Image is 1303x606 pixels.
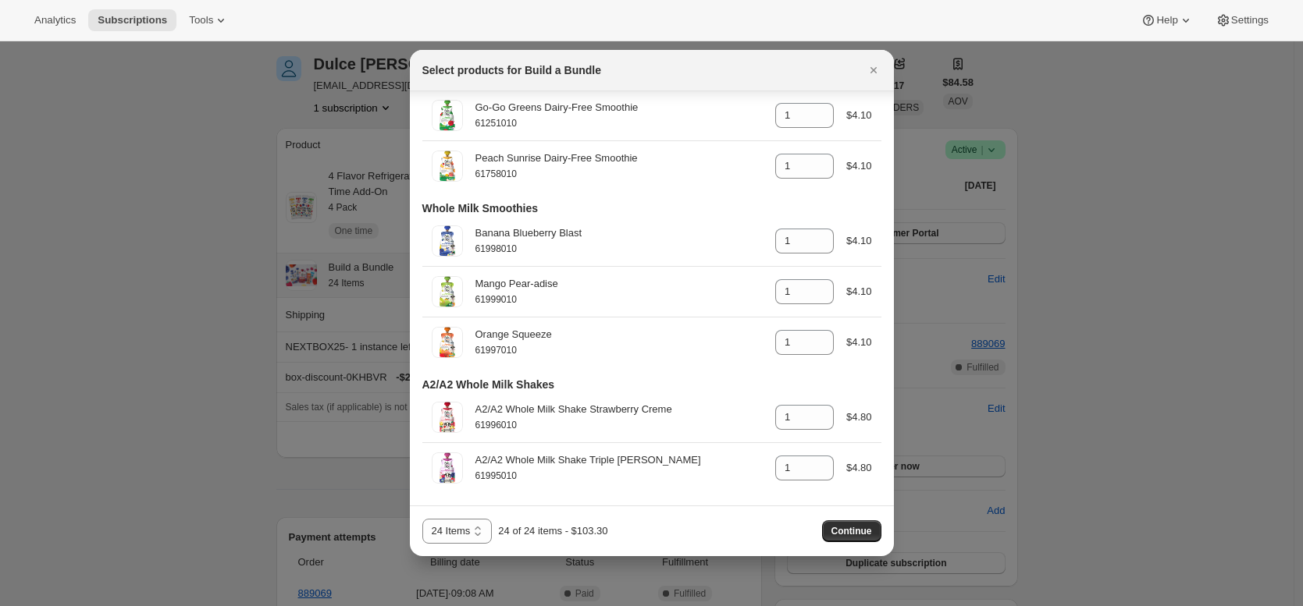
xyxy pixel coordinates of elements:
[822,520,881,542] button: Continue
[1131,9,1202,31] button: Help
[475,276,763,292] div: Mango Pear-adise
[846,460,872,476] div: $4.80
[432,225,463,257] img: 61998010
[475,243,517,254] small: 61998010
[475,420,517,431] small: 61996010
[432,452,463,484] img: 61995010
[25,9,85,31] button: Analytics
[846,409,872,425] div: $4.80
[475,100,763,115] div: Go-Go Greens Dairy-Free Smoothie
[475,151,763,166] div: Peach Sunrise Dairy-Free Smoothie
[1206,9,1278,31] button: Settings
[475,294,517,305] small: 61999010
[34,14,76,27] span: Analytics
[432,276,463,307] img: 61999010
[1156,14,1177,27] span: Help
[498,523,607,539] div: 24 of 24 items - $103.30
[432,327,463,358] img: 61997010
[432,151,463,182] img: 61758010
[846,284,872,299] div: $4.10
[180,9,238,31] button: Tools
[432,402,463,433] img: 61996010
[189,14,213,27] span: Tools
[475,345,517,356] small: 61997010
[475,118,517,129] small: 61251010
[422,62,601,78] h2: Select products for Build a Bundle
[475,402,763,417] div: A2/A2 Whole Milk Shake Strawberry Creme
[432,100,463,131] img: 61251010
[422,200,539,216] h3: Whole Milk Smoothies
[475,452,763,468] div: A2/A2 Whole Milk Shake Triple [PERSON_NAME]
[846,158,872,174] div: $4.10
[98,14,167,27] span: Subscriptions
[88,9,176,31] button: Subscriptions
[475,225,763,241] div: Banana Blueberry Blast
[846,108,872,123] div: $4.10
[475,470,517,481] small: 61995010
[831,525,872,537] span: Continue
[475,327,763,342] div: Orange Squeeze
[475,168,517,179] small: 61758010
[863,59,885,81] button: Close
[846,335,872,350] div: $4.10
[1231,14,1269,27] span: Settings
[422,377,555,392] h3: A2/A2 Whole Milk Shakes
[846,233,872,249] div: $4.10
